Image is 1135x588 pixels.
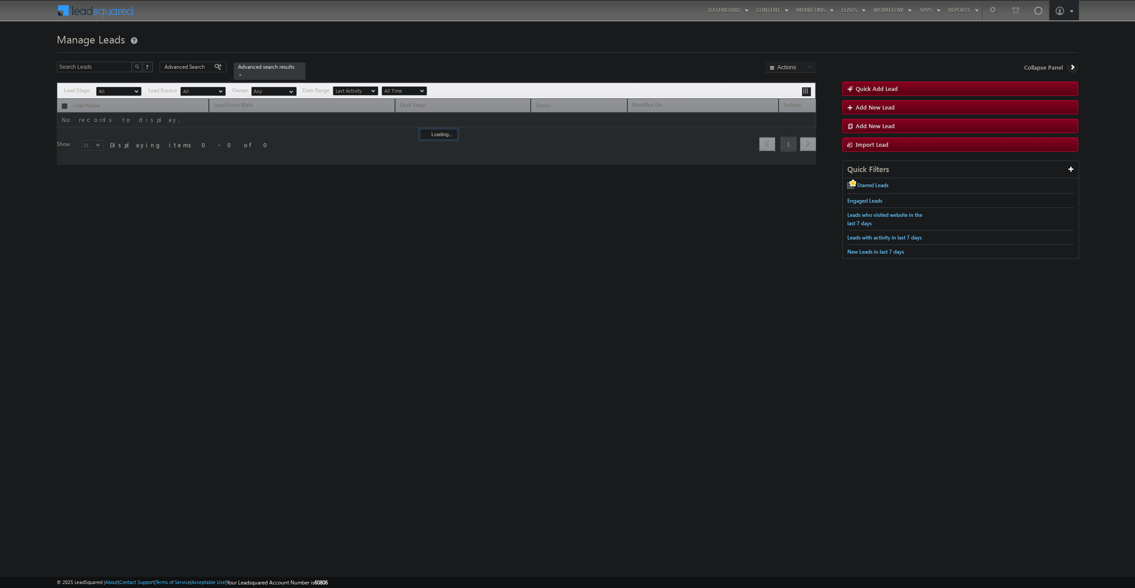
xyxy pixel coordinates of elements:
[333,86,378,95] a: Last Activity
[57,32,125,46] span: Manage Leads
[1024,63,1063,71] span: Collapse Panel
[856,85,898,92] span: Quick Add Lead
[97,87,139,95] span: All
[96,87,141,96] a: All
[148,86,180,94] span: Lead Source
[181,87,223,95] span: All
[856,141,888,148] span: Import Lead
[382,86,427,95] a: All Time
[180,87,226,96] a: All
[251,87,297,96] input: Type to Search
[232,86,251,94] span: Owner
[285,87,296,96] a: Show All Items
[164,63,207,71] span: Advanced Search
[420,129,458,140] div: Loading...
[238,63,294,70] span: Advanced search results
[847,212,922,227] span: Leads who visited website in the last 7 days
[856,122,895,129] span: Add New Lead
[142,62,153,72] button: ?
[314,579,328,586] span: 60806
[192,579,225,585] a: Acceptable Use
[765,62,816,73] button: Actions
[227,579,328,586] span: Your Leadsquared Account Number is
[146,63,150,71] span: ?
[847,248,904,255] span: New Leads in last 7 days
[856,103,895,111] span: Add New Lead
[382,87,424,95] span: All Time
[847,197,882,204] span: Engaged Leads
[857,182,888,188] span: Starred Leads
[64,86,96,94] span: Lead Stage
[847,234,922,241] span: Leads with activity in last 7 days
[843,161,1079,178] div: Quick Filters
[119,579,154,585] a: Contact Support
[57,578,328,587] span: © 2025 LeadSquared | | | | |
[156,579,190,585] a: Terms of Service
[135,64,139,69] img: Search
[105,579,118,585] a: About
[302,86,333,94] span: Date Range
[333,87,376,95] span: Last Activity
